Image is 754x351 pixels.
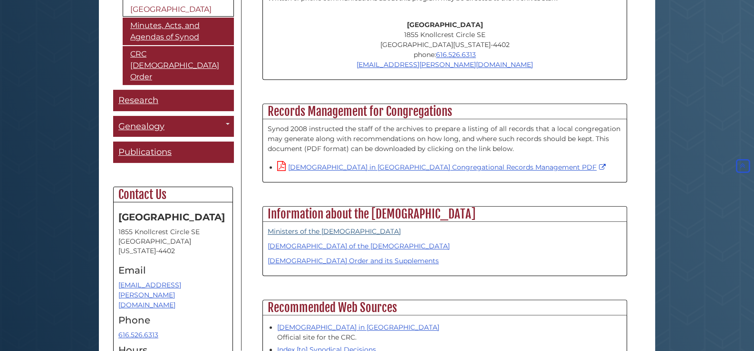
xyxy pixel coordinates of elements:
[277,332,622,342] div: Official site for the CRC.
[407,20,483,29] strong: [GEOGRAPHIC_DATA]
[263,300,627,315] h2: Recommended Web Sources
[277,163,608,171] a: [DEMOGRAPHIC_DATA] in [GEOGRAPHIC_DATA] Congregational Records Management PDF
[123,18,234,46] a: Minutes, Acts, and Agendas of Synod
[277,323,439,332] a: [DEMOGRAPHIC_DATA] in [GEOGRAPHIC_DATA]
[118,212,225,223] strong: [GEOGRAPHIC_DATA]
[268,227,401,236] a: Ministers of the [DEMOGRAPHIC_DATA]
[263,207,627,222] h2: Information about the [DEMOGRAPHIC_DATA]
[118,95,158,106] span: Research
[118,228,228,256] address: 1855 Knollcrest Circle SE [GEOGRAPHIC_DATA][US_STATE]-4402
[118,281,181,310] a: [EMAIL_ADDRESS][PERSON_NAME][DOMAIN_NAME]
[118,147,172,158] span: Publications
[436,50,476,59] a: 616.526.6313
[263,104,627,119] h2: Records Management for Congregations
[268,20,622,70] p: 1855 Knollcrest Circle SE [GEOGRAPHIC_DATA][US_STATE]-4402 phone:
[113,142,234,163] a: Publications
[734,162,752,171] a: Back to Top
[268,242,450,250] a: [DEMOGRAPHIC_DATA] of the [DEMOGRAPHIC_DATA]
[118,266,228,276] h4: Email
[268,256,439,265] a: [DEMOGRAPHIC_DATA] Order and its Supplements
[118,122,164,132] span: Genealogy
[357,60,533,69] a: [EMAIL_ADDRESS][PERSON_NAME][DOMAIN_NAME]
[114,188,232,203] h2: Contact Us
[113,90,234,112] a: Research
[118,315,228,326] h4: Phone
[268,124,622,154] p: Synod 2008 instructed the staff of the archives to prepare a listing of all records that a local ...
[113,116,234,138] a: Genealogy
[123,47,234,85] a: CRC [DEMOGRAPHIC_DATA] Order
[118,331,158,340] a: 616.526.6313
